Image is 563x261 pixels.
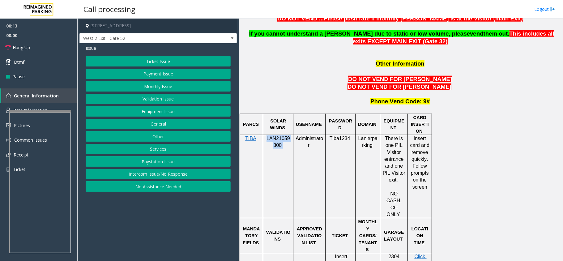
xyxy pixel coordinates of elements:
span: Phone Vend Code: 9# [370,98,430,105]
span: vend [470,30,484,37]
span: them out. [484,30,510,37]
span: VALIDATIONS [266,230,290,242]
span: . [396,177,398,182]
span: There is one PIL Visitor entrance and one PIL Visitor exit [383,136,407,182]
span: DO NOT VEND ...Please push rate if monthly [PERSON_NAME] is at the Visitor ( [277,15,495,22]
img: 'icon' [6,108,10,113]
span: General Information [14,93,59,99]
button: Paystation Issue [86,156,231,167]
button: Other [86,131,231,142]
button: No Assistance Needed [86,181,231,192]
button: Ticket Issue [86,56,231,66]
button: Monthly Issue [86,81,231,92]
button: Validation Issue [86,94,231,104]
h4: [STREET_ADDRESS] [79,19,237,33]
button: General [86,119,231,129]
span: Insert card and remove quickly. Follow prompts on the screen [410,136,431,190]
span: MANDATORY FIELDS [243,226,260,245]
span: DO NOT VEND FOR [PERSON_NAME] [348,83,451,90]
span: West 2 Exit - Gate 52 [80,33,205,43]
span: EQUIPMENT [384,118,405,130]
button: Intercom Issue/No Response [86,169,231,179]
a: General Information [1,88,77,103]
span: Tiba1234 [330,136,350,141]
span: PASSWORD [329,118,352,130]
span: PARCS [243,122,259,127]
span: If you cannot understand a [PERSON_NAME] due to static or low volume, please [249,30,470,37]
span: DO NOT VEND FOR [PERSON_NAME] [348,76,452,82]
h3: Call processing [80,2,139,17]
span: main Exit) [495,15,523,22]
span: DOMAIN [358,122,376,127]
span: NO CASH, CC ONLY [386,191,403,217]
img: 'icon' [6,138,11,143]
span: Pause [12,73,25,80]
span: Issue [86,45,96,51]
span: CARD INSERTION [411,115,429,134]
span: Hang Up [13,44,30,51]
a: TIBA [245,136,256,141]
a: Logout [534,6,555,12]
img: 'icon' [6,153,11,157]
button: Services [86,144,231,154]
img: logout [550,6,555,12]
img: 'icon' [6,123,11,127]
span: This includes all exits EXCEPT MAIN EXIT (Gate 32) [353,30,554,45]
button: Payment Issue [86,69,231,79]
span: USERNAME [296,122,322,127]
img: 'icon' [6,167,10,172]
span: LOCATION TIME [412,226,429,245]
span: Dtmf [14,59,24,65]
span: APPROVED VALIDATION LIST [297,226,323,245]
button: Equipment Issue [86,106,231,117]
span: MONTHLY CARDS/TENANTS [358,219,377,252]
span: TICKET [332,233,348,238]
span: Rate Information [13,107,48,113]
span: Other Information [376,60,424,67]
span: SOLAR WINDS [270,118,287,130]
img: 'icon' [6,93,11,98]
span: GARAGE LAYOUT [384,230,405,242]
